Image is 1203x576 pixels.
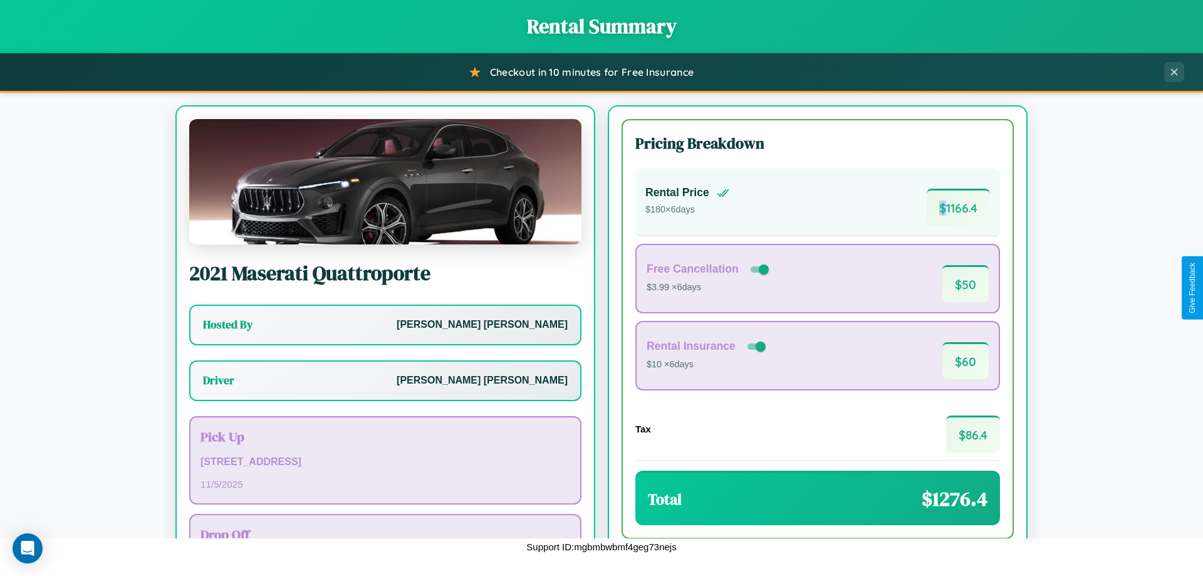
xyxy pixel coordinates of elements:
h3: Hosted By [203,317,253,332]
p: $3.99 × 6 days [647,280,771,296]
div: Give Feedback [1188,263,1197,313]
span: $ 50 [942,265,989,302]
span: $ 1166.4 [927,189,990,226]
h4: Free Cancellation [647,263,739,276]
h1: Rental Summary [13,13,1190,40]
span: Checkout in 10 minutes for Free Insurance [490,66,694,78]
p: [STREET_ADDRESS] [200,453,570,471]
h3: Total [648,489,682,510]
h3: Drop Off [200,525,570,543]
div: Open Intercom Messenger [13,533,43,563]
span: $ 60 [942,342,989,379]
h3: Pricing Breakdown [635,133,1000,154]
h4: Tax [635,424,651,434]
p: Support ID: mgbmbwbmf4geg73nejs [526,538,676,555]
span: $ 86.4 [946,416,1000,453]
p: $ 180 × 6 days [645,202,729,218]
h3: Pick Up [200,427,570,446]
h4: Rental Insurance [647,340,736,353]
span: $ 1276.4 [922,485,987,513]
h2: 2021 Maserati Quattroporte [189,259,581,287]
p: $10 × 6 days [647,357,768,373]
p: [PERSON_NAME] [PERSON_NAME] [397,316,568,334]
h3: Driver [203,373,234,388]
p: 11 / 5 / 2025 [200,476,570,493]
h4: Rental Price [645,186,709,199]
img: Maserati Quattroporte [189,119,581,244]
p: [PERSON_NAME] [PERSON_NAME] [397,372,568,390]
